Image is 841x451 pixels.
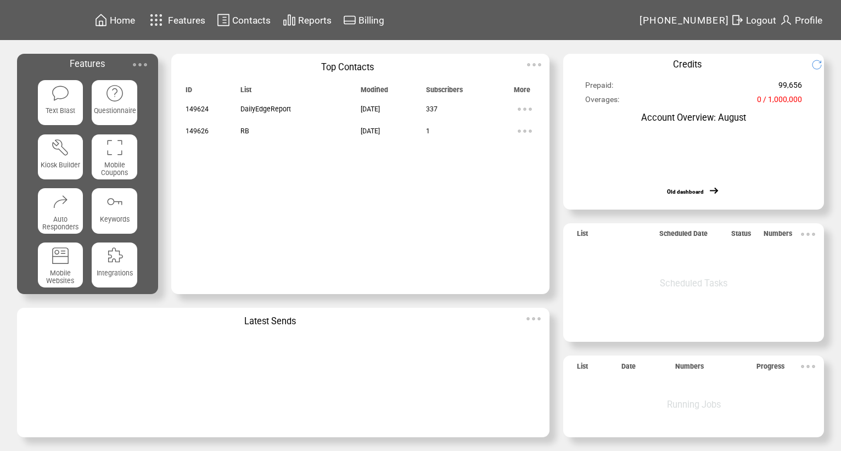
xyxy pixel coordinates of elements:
span: Account Overview: August [641,112,746,123]
img: coupons.svg [105,138,124,157]
span: Billing [358,15,384,26]
span: Auto Responders [42,216,79,231]
span: Numbers [764,230,792,243]
a: Billing [341,12,386,29]
img: refresh.png [811,59,831,70]
img: ellypsis.svg [797,356,819,377]
span: Keywords [100,216,130,223]
a: Questionnaire [92,80,137,125]
a: Reports [281,12,333,29]
img: mobile-websites.svg [51,246,70,265]
span: Text Blast [46,107,75,115]
span: Overages: [585,95,619,109]
span: Top Contacts [321,62,374,72]
a: Logout [729,12,778,29]
span: List [240,86,251,99]
img: exit.svg [731,13,744,27]
a: Home [93,12,137,29]
span: Contacts [232,15,271,26]
a: Features [145,9,207,31]
img: tool%201.svg [51,138,70,157]
img: contacts.svg [217,13,230,27]
span: Scheduled Date [659,230,708,243]
span: 149624 [186,105,209,113]
span: 0 / 1,000,000 [757,95,802,109]
img: ellypsis.svg [523,54,545,76]
span: Home [110,15,135,26]
a: Text Blast [38,80,83,125]
span: List [577,363,588,375]
img: ellypsis.svg [129,54,151,76]
span: Date [621,363,636,375]
a: Mobile Websites [38,243,83,287]
span: RB [240,127,249,135]
span: Features [168,15,205,26]
a: Integrations [92,243,137,287]
span: More [514,86,530,99]
img: auto-responders.svg [51,193,70,211]
img: ellypsis.svg [514,98,536,120]
span: Status [731,230,751,243]
img: profile.svg [780,13,793,27]
span: Credits [673,59,702,70]
a: Auto Responders [38,188,83,233]
img: chart.svg [283,13,296,27]
span: Integrations [97,269,133,277]
a: Kiosk Builder [38,134,83,179]
span: Latest Sends [244,316,296,326]
span: ID [186,86,192,99]
span: Mobile Coupons [101,161,128,177]
span: Mobile Websites [46,269,74,285]
a: Mobile Coupons [92,134,137,179]
span: [DATE] [361,127,380,135]
img: questionnaire.svg [105,84,124,103]
span: Logout [746,15,776,26]
span: 99,656 [778,81,802,94]
span: Running Jobs [667,399,721,410]
span: Subscribers [426,86,463,99]
span: Progress [756,363,784,375]
img: ellypsis.svg [523,308,545,330]
span: 149626 [186,127,209,135]
span: Profile [795,15,822,26]
img: features.svg [147,11,166,29]
img: keywords.svg [105,193,124,211]
span: Kiosk Builder [41,161,80,169]
a: Keywords [92,188,137,233]
span: 1 [426,127,430,135]
a: Old dashboard [667,189,704,195]
span: Features [70,59,105,69]
span: [DATE] [361,105,380,113]
img: creidtcard.svg [343,13,356,27]
img: home.svg [94,13,108,27]
span: DailyEdgeReport [240,105,291,113]
span: Reports [298,15,332,26]
span: Numbers [675,363,704,375]
img: ellypsis.svg [797,223,819,245]
span: Prepaid: [585,81,613,94]
a: Profile [778,12,824,29]
img: text-blast.svg [51,84,70,103]
span: List [577,230,588,243]
img: ellypsis.svg [514,120,536,142]
a: Contacts [215,12,272,29]
span: 337 [426,105,438,113]
span: [PHONE_NUMBER] [640,15,730,26]
span: Modified [361,86,388,99]
span: Scheduled Tasks [660,278,727,289]
span: Questionnaire [94,107,136,115]
img: integrations.svg [105,246,124,265]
